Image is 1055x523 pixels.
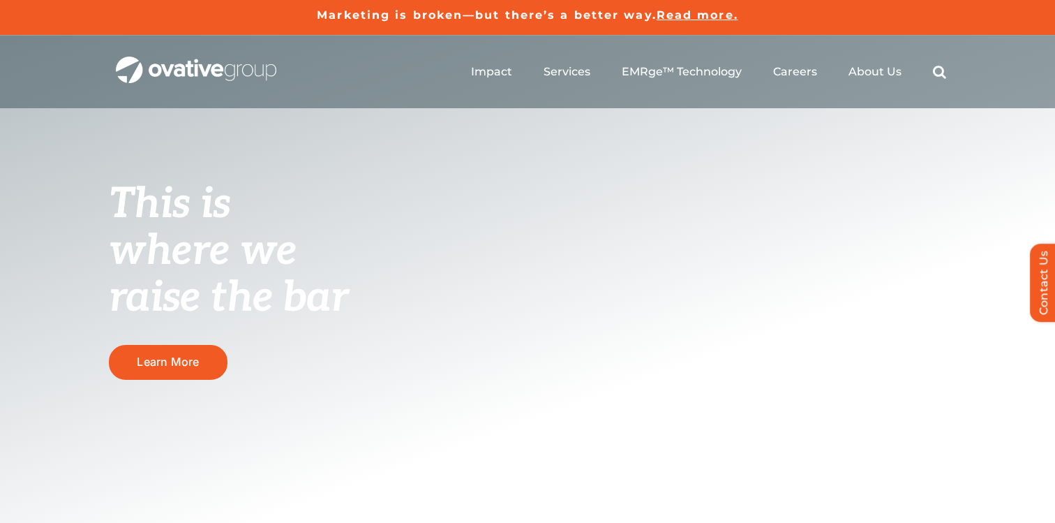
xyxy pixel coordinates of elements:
[116,55,276,68] a: OG_Full_horizontal_WHT
[933,65,946,79] a: Search
[109,345,227,379] a: Learn More
[773,65,817,79] a: Careers
[317,8,657,22] a: Marketing is broken—but there’s a better way.
[622,65,742,79] a: EMRge™ Technology
[657,8,738,22] a: Read more.
[471,65,512,79] a: Impact
[471,50,946,94] nav: Menu
[848,65,901,79] a: About Us
[137,355,199,369] span: Learn More
[109,226,348,323] span: where we raise the bar
[544,65,590,79] a: Services
[109,179,230,230] span: This is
